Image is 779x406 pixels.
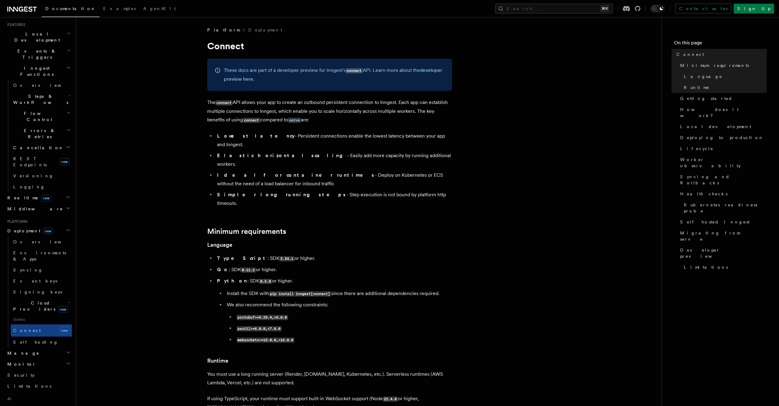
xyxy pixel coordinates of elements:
a: AgentKit [140,2,179,17]
strong: Ideal for container runtimes [217,172,375,178]
a: Contact sales [675,4,731,13]
li: Install the SDK with since there are additional dependencies required. [225,289,452,298]
li: - Deploy on Kubernetes or ECS without the need of a load balancer for inbound traffic [215,171,452,188]
span: Local Development [5,31,67,43]
code: 3.34.1 [279,256,294,261]
a: Overview [11,80,72,91]
button: Search...⌘K [495,4,613,13]
h1: Connect [207,40,452,51]
span: Cancellation [11,145,64,151]
a: Migrating from serve [678,227,767,245]
li: We also recommend the following constraints: [225,301,452,344]
a: serve [288,117,301,123]
span: Security [7,373,35,378]
span: Features [5,22,25,27]
span: AgentKit [143,6,176,11]
span: Connect [676,51,704,57]
span: Platform [5,219,28,224]
a: Syncing and Rollbacks [678,171,767,188]
strong: Elastic horizontal scaling [217,153,347,158]
a: Developer preview [678,245,767,262]
a: Versioning [11,170,72,181]
span: Realtime [5,195,51,201]
span: How does it work? [680,106,767,119]
a: Health checks [678,188,767,199]
span: Versioning [13,173,54,178]
span: Language [684,73,722,79]
li: - Easily add more capacity by running additional workers. [215,151,452,168]
kbd: ⌘K [601,6,609,12]
span: Local development [680,124,751,130]
code: 22.4.0 [383,397,398,402]
span: Errors & Retries [11,127,66,140]
a: Lifecycle [678,143,767,154]
span: Logging [13,184,45,189]
span: REST Endpoints [13,156,47,167]
span: Minimum requirements [680,62,749,68]
span: Lifecycle [680,146,713,152]
code: protobuf>=5.29.4,<6.0.0 [237,315,288,320]
span: new [58,306,68,313]
span: Manage [5,350,39,356]
a: Overview [11,236,72,247]
button: Local Development [5,28,72,46]
a: Signing keys [11,286,72,297]
a: Security [5,370,72,381]
span: Self hosting [13,340,58,345]
span: Runtime [684,84,710,90]
span: Documentation [45,6,96,11]
span: Middleware [5,206,63,212]
span: Guides [11,315,72,324]
li: : SDK or higher. [215,254,452,263]
code: connect [243,118,260,123]
code: 0.11.2 [241,268,256,273]
a: Self hosted Inngest [678,216,767,227]
span: Self hosted Inngest [680,219,750,225]
a: Language [207,241,232,249]
li: - Persistent connections enable the lowest latency between your app and Inngest. [215,132,452,149]
a: Language [681,71,767,82]
strong: Simpler long running steps [217,192,346,197]
span: Limitations [7,384,51,389]
a: Deployment [248,27,282,33]
button: Toggle dark mode [650,5,665,12]
span: Environments & Apps [13,250,66,261]
span: Cloud Providers [11,300,68,312]
strong: TypeScript [217,255,268,261]
span: Syncing [13,268,43,272]
a: Minimum requirements [678,60,767,71]
p: The API allows your app to create an outbound persistent connection to Inngest. Each app can esta... [207,98,452,124]
span: Inngest Functions [5,65,66,77]
span: new [59,158,69,165]
code: pip install inngest[connect] [269,291,331,297]
a: Worker observability [678,154,767,171]
a: Runtime [681,82,767,93]
code: connect [346,68,363,73]
li: : SDK or higher. [215,277,452,344]
code: 0.5.0 [259,279,272,284]
button: Cloud Providersnew [11,297,72,315]
div: Deploymentnew [5,236,72,348]
span: AI [5,397,11,401]
button: Cancellation [11,142,72,153]
span: new [41,195,51,201]
a: Connectnew [11,324,72,337]
span: Event keys [13,279,57,283]
span: Events & Triggers [5,48,67,60]
span: Limitations [684,264,728,270]
span: new [59,327,69,334]
a: Limitations [681,262,767,273]
li: : SDK or higher. [215,265,452,274]
span: Flow Control [11,110,66,123]
span: Getting started [680,95,732,102]
button: Realtimenew [5,192,72,203]
span: Worker observability [680,157,767,169]
div: Inngest Functions [5,80,72,192]
button: Steps & Workflows [11,91,72,108]
span: Overview [13,83,76,88]
button: Manage [5,348,72,359]
button: Errors & Retries [11,125,72,142]
span: Migrating from serve [680,230,767,242]
code: connect [215,100,233,105]
a: Logging [11,181,72,192]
